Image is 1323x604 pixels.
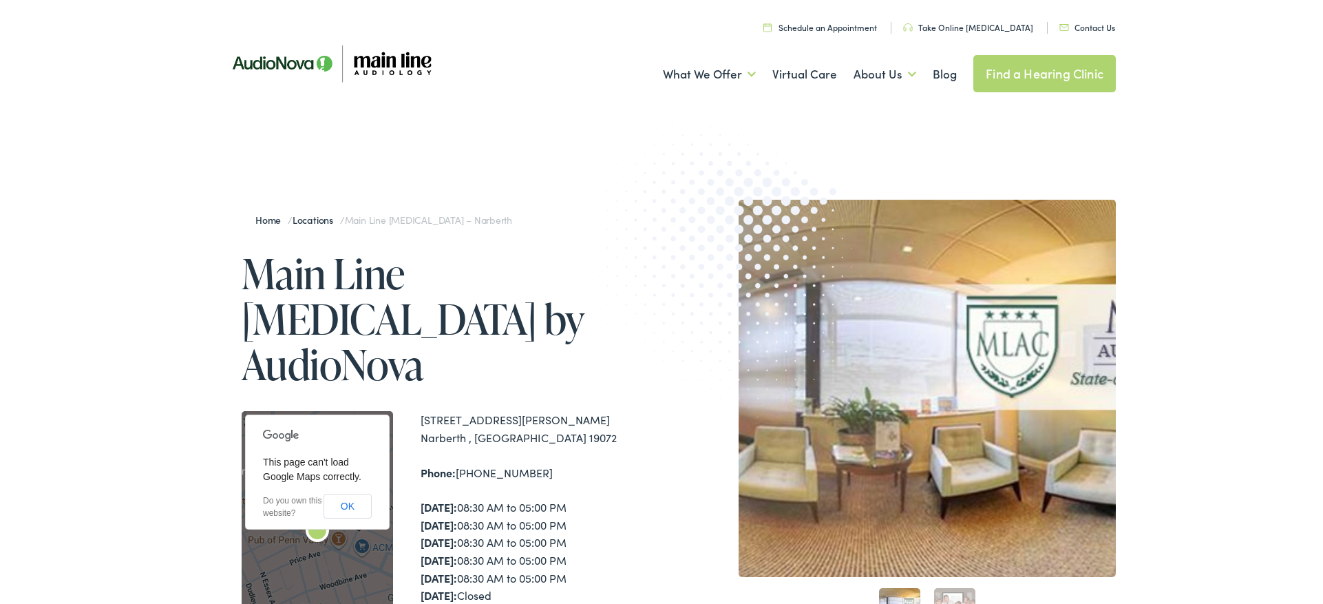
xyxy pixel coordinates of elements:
[421,587,457,603] strong: [DATE]:
[763,23,772,32] img: utility icon
[421,534,457,550] strong: [DATE]:
[903,23,913,32] img: utility icon
[421,464,661,482] div: [PHONE_NUMBER]
[973,55,1116,92] a: Find a Hearing Clinic
[1059,24,1069,31] img: utility icon
[255,213,288,227] a: Home
[324,494,372,519] button: OK
[1059,21,1115,33] a: Contact Us
[301,516,334,549] div: Main Line Audiology by AudioNova
[421,552,457,567] strong: [DATE]:
[255,213,512,227] span: / /
[421,517,457,532] strong: [DATE]:
[421,570,457,585] strong: [DATE]:
[421,499,457,514] strong: [DATE]:
[903,21,1033,33] a: Take Online [MEDICAL_DATA]
[263,496,321,518] a: Do you own this website?
[242,251,661,387] h1: Main Line [MEDICAL_DATA] by AudioNova
[763,21,877,33] a: Schedule an Appointment
[263,457,361,482] span: This page can't load Google Maps correctly.
[293,213,340,227] a: Locations
[421,411,661,446] div: [STREET_ADDRESS][PERSON_NAME] Narberth , [GEOGRAPHIC_DATA] 19072
[663,49,756,100] a: What We Offer
[933,49,957,100] a: Blog
[345,213,512,227] span: Main Line [MEDICAL_DATA] – Narberth
[854,49,916,100] a: About Us
[772,49,837,100] a: Virtual Care
[421,465,456,480] strong: Phone:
